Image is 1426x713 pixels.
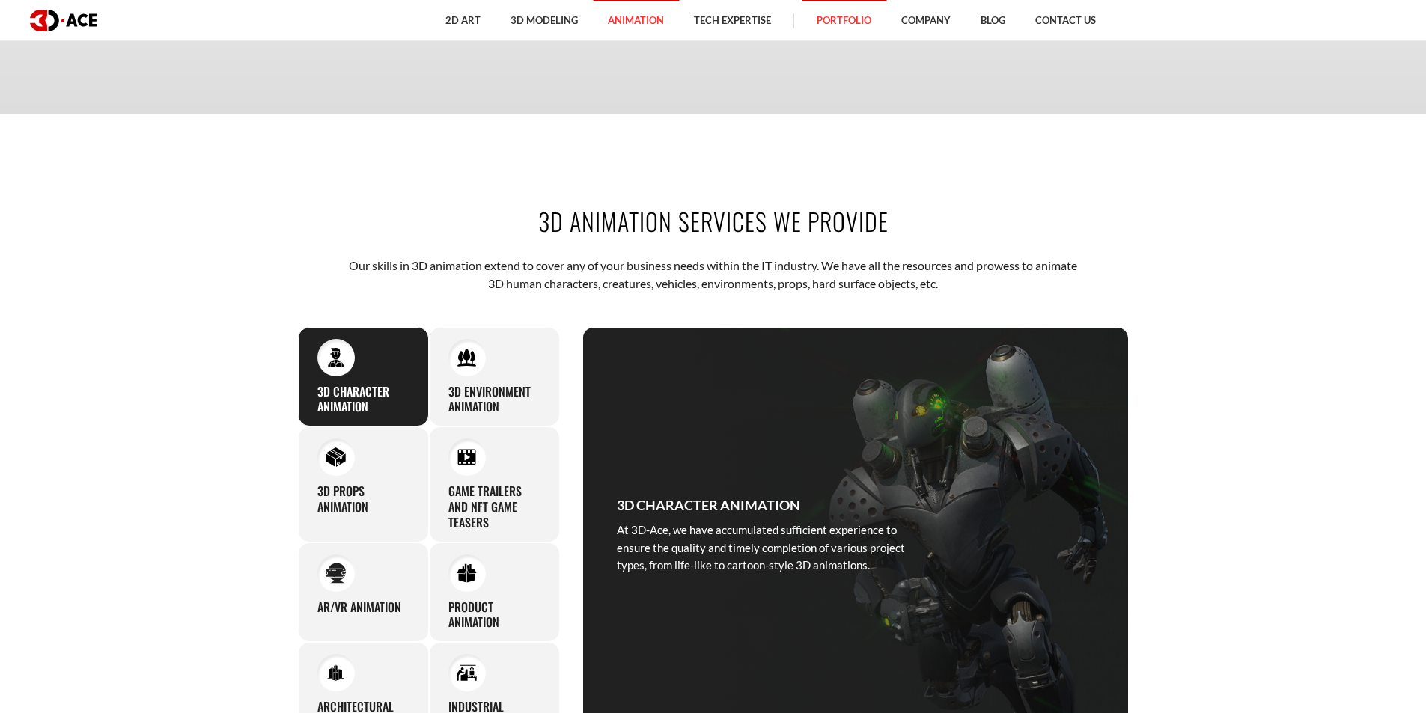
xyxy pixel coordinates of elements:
[617,495,800,515] h3: 3D Character Animation
[457,663,477,683] img: Industrial Animation
[457,347,477,367] img: 3D Environment Animation
[326,663,346,683] img: Architectural Animation
[326,347,346,367] img: 3D Character Animation
[448,599,540,631] h3: Product Animation
[448,384,540,415] h3: 3D Environment Animation
[30,10,97,31] img: logo dark
[326,563,346,583] img: AR/VR Animation
[457,447,477,468] img: Game Trailers and NFT Game Teasers
[457,563,477,583] img: Product Animation
[617,521,924,574] p: At 3D-Ace, we have accumulated sufficient experience to ensure the quality and timely completion ...
[448,483,540,530] h3: Game Trailers and NFT Game Teasers
[317,599,401,615] h3: AR/VR Animation
[317,483,409,515] h3: 3D Props Animation
[344,257,1082,293] p: Our skills in 3D animation extend to cover any of your business needs within the IT industry. We ...
[298,204,1129,238] h2: 3D Animation Services We Provide
[326,447,346,468] img: 3D Props Animation
[317,384,409,415] h3: 3D Character Animation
